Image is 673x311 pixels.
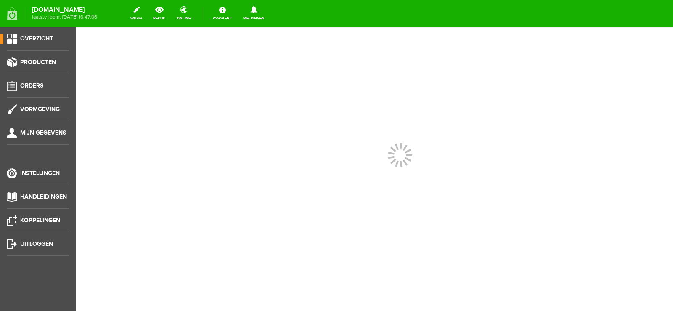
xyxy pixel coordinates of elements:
a: Assistent [208,4,237,23]
span: Orders [20,82,43,89]
span: Overzicht [20,35,53,42]
strong: [DOMAIN_NAME] [32,8,97,12]
span: Vormgeving [20,106,60,113]
span: laatste login: [DATE] 16:47:06 [32,15,97,19]
span: Instellingen [20,170,60,177]
a: Meldingen [238,4,270,23]
span: Producten [20,58,56,66]
a: online [172,4,196,23]
span: Koppelingen [20,217,60,224]
span: Uitloggen [20,240,53,247]
span: Mijn gegevens [20,129,66,136]
a: bekijk [148,4,170,23]
a: wijzig [125,4,147,23]
span: Handleidingen [20,193,67,200]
